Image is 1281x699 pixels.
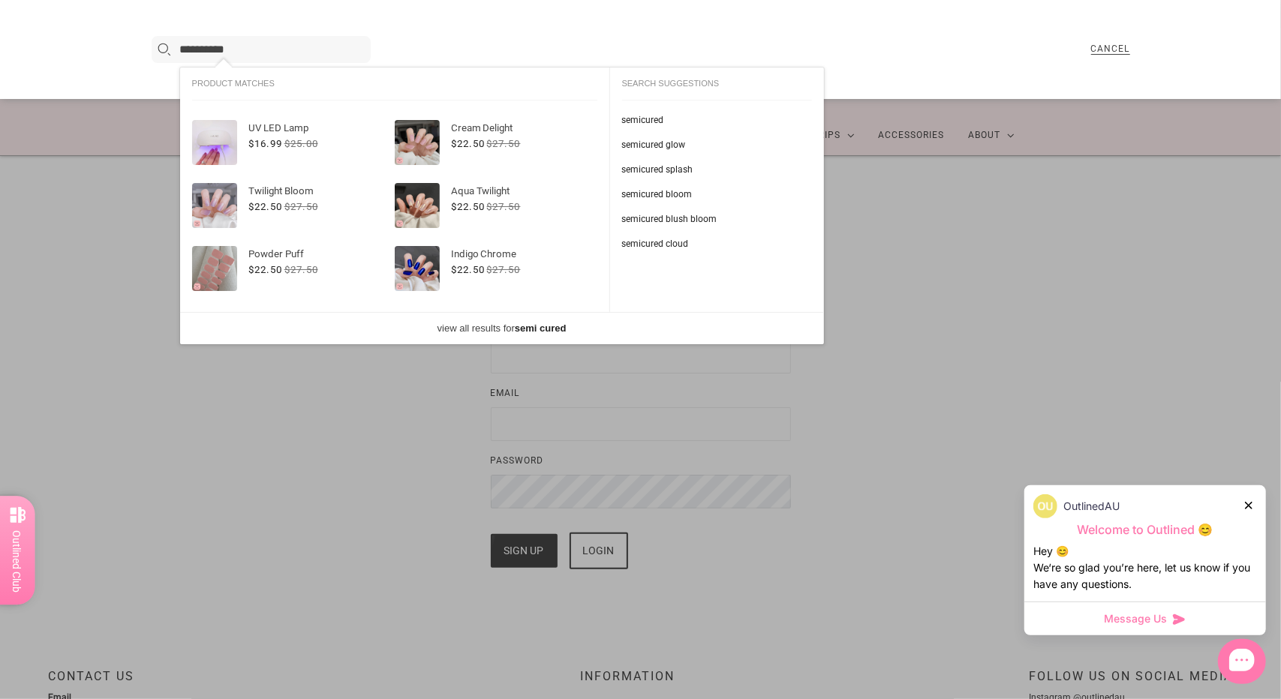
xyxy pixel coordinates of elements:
[610,108,824,133] button: semicured
[610,232,824,256] button: semicured cloud
[451,138,485,149] span: $22.50
[451,201,485,212] span: $22.50
[610,207,824,232] button: semicured blush bloom
[1091,44,1130,55] div: Cancel
[487,201,521,212] span: $27.50
[248,264,282,275] span: $22.50
[1033,522,1257,538] p: Welcome to Outlined 😊
[451,246,517,262] button: Indigo Chrome
[451,183,510,199] button: Aqua Twilight
[284,138,318,149] span: $25.00
[248,201,282,212] span: $22.50
[451,120,513,136] button: Cream Delight
[610,182,824,207] button: semicured bloom
[395,183,440,228] img: Aqua Twilight-Semi Cured Gel Strips-Outlined
[192,67,597,100] div: Product matches
[248,120,308,136] button: UV LED Lamp
[284,264,318,275] span: $27.50
[192,120,237,165] img: uv-led-lamp-accessories_700x.jpg
[487,264,521,275] span: $27.50
[1033,543,1257,592] div: Hey 😊 We‘re so glad you’re here, let us know if you have any questions.
[451,264,485,275] span: $22.50
[248,183,314,199] button: Twilight Bloom
[248,138,282,149] span: $16.99
[1063,498,1120,514] p: OutlinedAU
[192,183,237,228] img: Twilight Bloom-Semi Cured Gel Strips-Outlined
[515,322,567,334] span: semi cured
[395,246,440,291] img: Indigo Chrome-Semi Cured Gel Strips-Outlined
[395,120,440,165] img: Cream Delight-Semi Cured Gel Strips-Outlined
[610,157,824,182] button: semicured splash
[438,320,567,336] button: view all results forsemi cured
[610,133,824,157] button: semicured glow
[622,67,812,100] div: Search suggestions
[284,201,318,212] span: $27.50
[487,138,521,149] span: $27.50
[192,246,237,291] img: Powder Puff-Semi Cured Gel Strips-Outlined
[1104,611,1167,626] span: Message Us
[248,246,304,262] button: Powder Puff
[1033,494,1057,518] img: data:image/png;base64,iVBORw0KGgoAAAANSUhEUgAAACQAAAAkCAYAAADhAJiYAAACY0lEQVR4AexUPYgTQRh9u9lsNub...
